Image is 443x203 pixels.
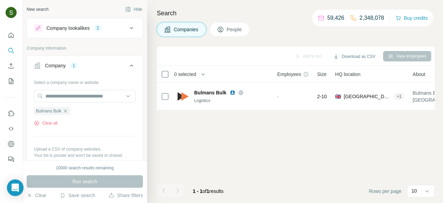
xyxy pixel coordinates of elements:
div: 2 [94,25,102,31]
div: Open Intercom Messenger [7,179,24,196]
button: Hide [120,4,147,15]
span: People [227,26,243,33]
button: Clear [27,192,46,199]
span: - [277,94,279,99]
span: Bulmans Bulk [36,108,61,114]
p: 2,348,078 [360,14,384,22]
div: + 1 [394,93,405,100]
span: of [202,188,207,194]
button: Company lookalikes2 [27,20,143,36]
span: 2-10 [317,93,327,100]
div: Company lookalikes [46,25,90,32]
button: Use Surfe API [6,122,17,135]
div: Company [45,62,66,69]
h4: Search [157,8,435,18]
span: Bulmans Bulk [194,89,226,96]
button: Save search [60,192,95,199]
p: Upload a CSV of company websites. [34,146,136,152]
p: Company information [27,45,143,51]
span: 0 selected [174,71,196,78]
span: Size [317,71,326,78]
button: My lists [6,75,17,87]
div: 1 [70,62,78,69]
span: 1 [207,188,209,194]
span: HQ location [335,71,360,78]
button: Buy credits [396,13,428,23]
button: Use Surfe on LinkedIn [6,107,17,120]
button: Download as CSV [328,51,380,62]
span: Companies [174,26,199,33]
img: Avatar [6,7,17,18]
span: 1 - 1 [193,188,202,194]
span: [GEOGRAPHIC_DATA], [GEOGRAPHIC_DATA]|Northern|[GEOGRAPHIC_DATA] ([GEOGRAPHIC_DATA])|[GEOGRAPHIC_D... [344,93,391,100]
span: results [193,188,224,194]
div: New search [27,6,48,12]
span: About [413,71,425,78]
div: Logistics [194,98,269,104]
span: 🇬🇧 [335,93,341,100]
button: Quick start [6,29,17,42]
button: Enrich CSV [6,60,17,72]
button: Dashboard [6,138,17,150]
p: 10 [412,187,417,194]
button: Company1 [27,57,143,77]
button: Clear all [34,120,57,126]
img: Logo of Bulmans Bulk [178,91,189,102]
div: Select a company name or website [34,77,136,86]
button: Search [6,44,17,57]
img: LinkedIn logo [230,90,235,95]
button: Share filters [109,192,143,199]
span: Rows per page [369,188,401,195]
span: Employees [277,71,301,78]
div: 10000 search results remaining [56,165,114,171]
button: Feedback [6,153,17,166]
p: Your list is private and won't be saved or shared. [34,152,136,159]
p: 59,426 [327,14,344,22]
